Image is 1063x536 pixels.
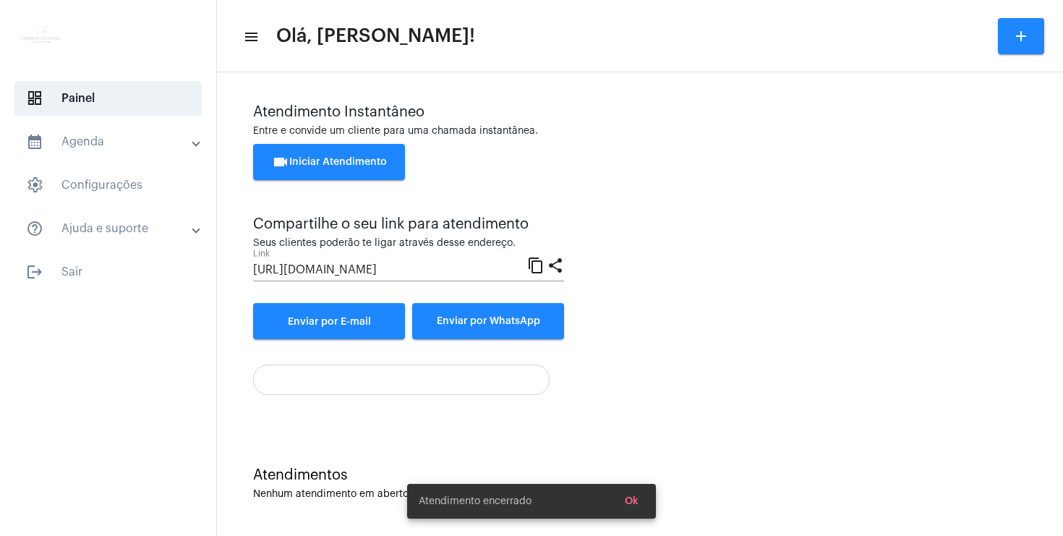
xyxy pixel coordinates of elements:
[253,216,564,232] div: Compartilhe o seu link para atendimento
[253,303,405,339] a: Enviar por E-mail
[253,144,405,180] button: Iniciar Atendimento
[14,255,202,289] span: Sair
[26,90,43,107] span: sidenav icon
[1012,27,1030,45] mat-icon: add
[288,317,371,327] span: Enviar por E-mail
[26,133,43,150] mat-icon: sidenav icon
[272,153,289,171] mat-icon: videocam
[14,168,202,203] span: Configurações
[9,211,216,246] mat-expansion-panel-header: sidenav iconAjuda e suporte
[276,25,475,48] span: Olá, [PERSON_NAME]!
[12,7,69,65] img: c7986485-edcd-581b-9cab-9c40ca55f4bb.jpg
[9,124,216,159] mat-expansion-panel-header: sidenav iconAgenda
[243,28,257,46] mat-icon: sidenav icon
[26,220,43,237] mat-icon: sidenav icon
[412,303,564,339] button: Enviar por WhatsApp
[613,488,650,514] button: Ok
[26,220,193,237] mat-panel-title: Ajuda e suporte
[26,176,43,194] span: sidenav icon
[26,133,193,150] mat-panel-title: Agenda
[437,316,540,326] span: Enviar por WhatsApp
[253,104,1027,120] div: Atendimento Instantâneo
[14,81,202,116] span: Painel
[625,496,639,506] span: Ok
[26,263,43,281] mat-icon: sidenav icon
[419,494,531,509] span: Atendimento encerrado
[527,256,545,273] mat-icon: content_copy
[253,238,564,249] div: Seus clientes poderão te ligar através desse endereço.
[272,157,387,167] span: Iniciar Atendimento
[253,489,1027,500] div: Nenhum atendimento em aberto.
[547,256,564,273] mat-icon: share
[253,126,1027,137] div: Entre e convide um cliente para uma chamada instantânea.
[253,467,1027,483] div: Atendimentos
